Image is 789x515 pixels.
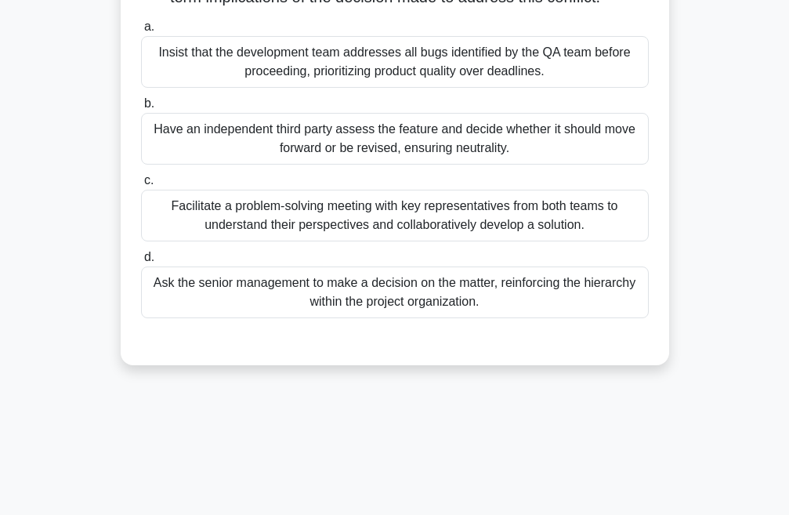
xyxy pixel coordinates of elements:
span: d. [144,250,154,263]
div: Have an independent third party assess the feature and decide whether it should move forward or b... [141,113,649,165]
div: Insist that the development team addresses all bugs identified by the QA team before proceeding, ... [141,36,649,88]
div: Ask the senior management to make a decision on the matter, reinforcing the hierarchy within the ... [141,267,649,318]
div: Facilitate a problem-solving meeting with key representatives from both teams to understand their... [141,190,649,241]
span: b. [144,96,154,110]
span: c. [144,173,154,187]
span: a. [144,20,154,33]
